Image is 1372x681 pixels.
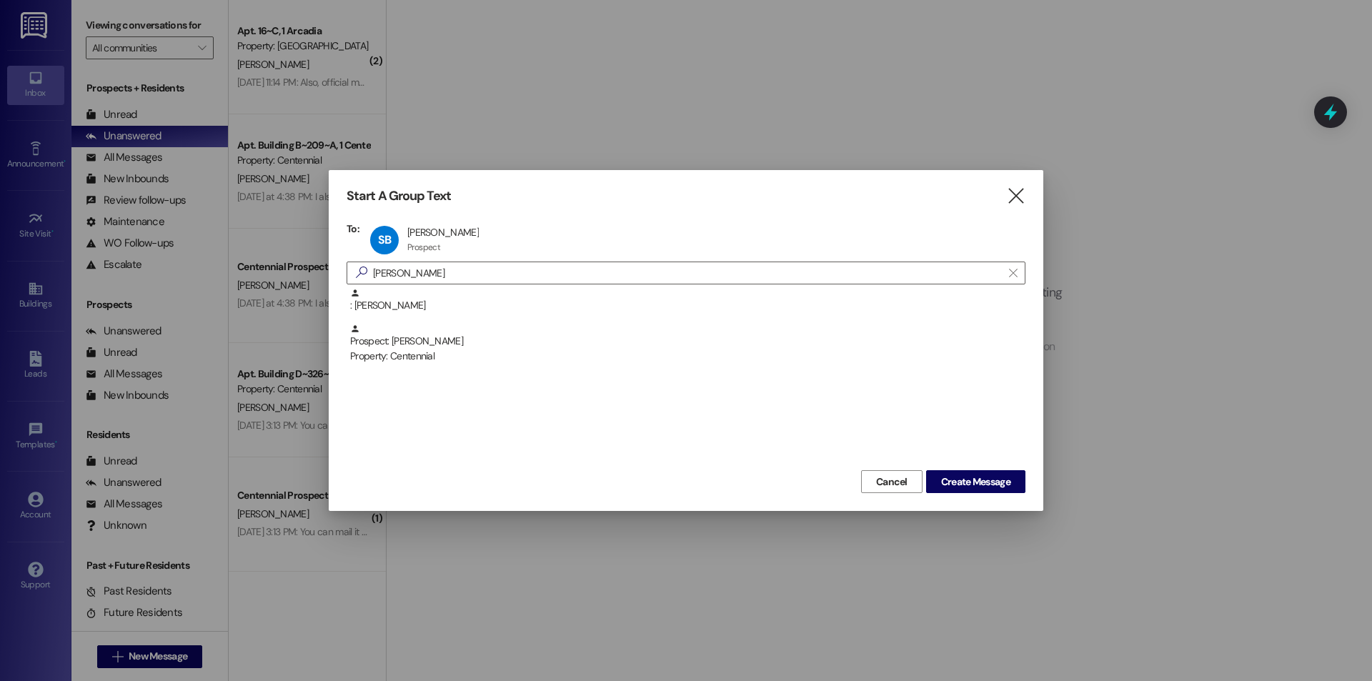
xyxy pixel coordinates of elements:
[1009,267,1017,279] i: 
[876,474,908,489] span: Cancel
[378,232,391,247] span: SB
[941,474,1010,489] span: Create Message
[1002,262,1025,284] button: Clear text
[926,470,1025,493] button: Create Message
[1006,189,1025,204] i: 
[373,263,1002,283] input: Search for any contact or apartment
[347,222,359,235] h3: To:
[861,470,923,493] button: Cancel
[347,324,1025,359] div: Prospect: [PERSON_NAME]Property: Centennial
[350,288,1025,313] div: : [PERSON_NAME]
[407,226,479,239] div: [PERSON_NAME]
[347,188,451,204] h3: Start A Group Text
[407,242,440,253] div: Prospect
[347,288,1025,324] div: : [PERSON_NAME]
[350,265,373,280] i: 
[350,349,1025,364] div: Property: Centennial
[350,324,1025,364] div: Prospect: [PERSON_NAME]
